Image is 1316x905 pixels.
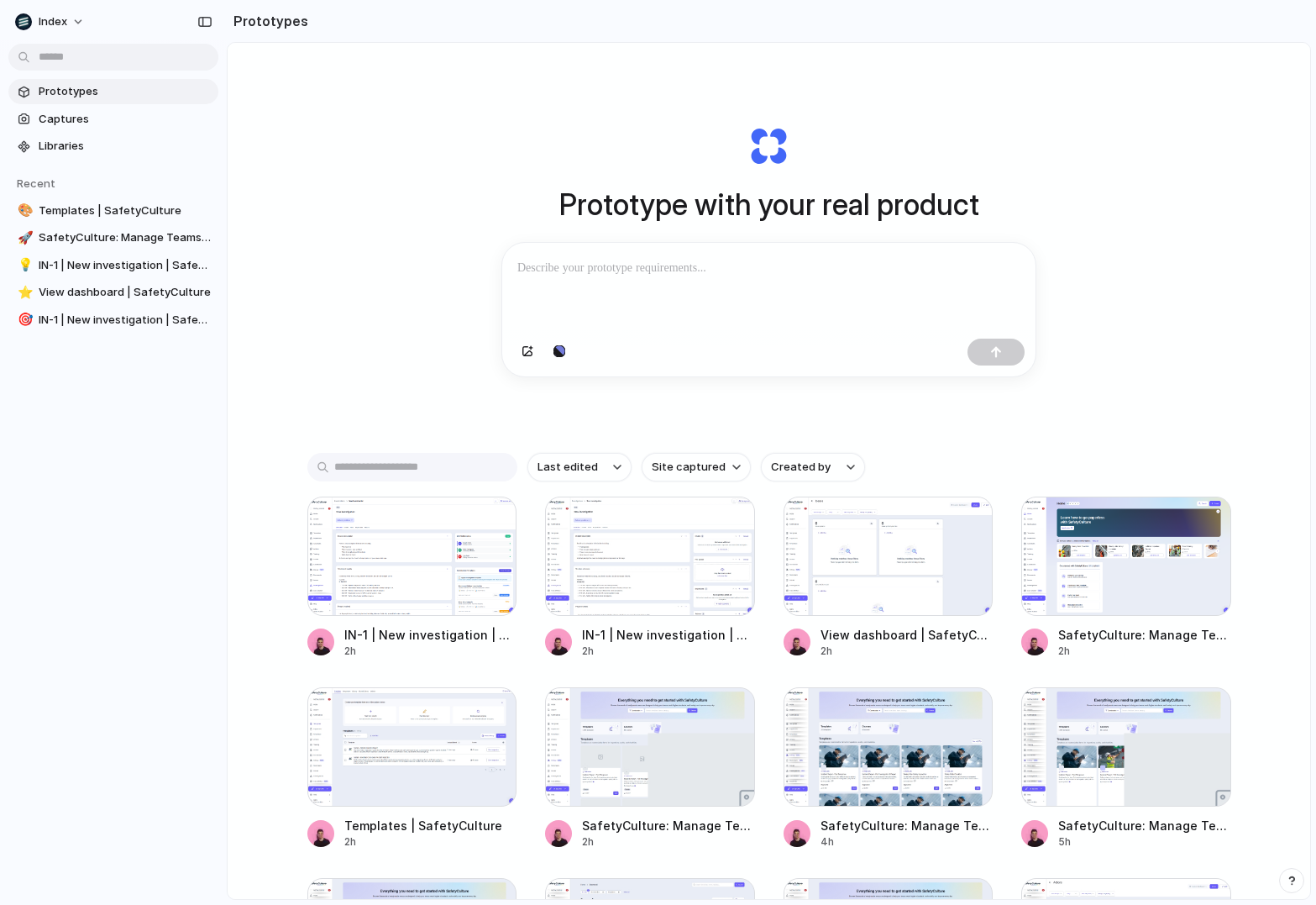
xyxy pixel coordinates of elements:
div: Templates | SafetyCulture [344,817,502,834]
a: IN-1 | New investigation | SafetyCultureIN-1 | New investigation | SafetyCulture2h [307,497,517,659]
a: 🎯IN-1 | New investigation | SafetyCulture [8,308,218,333]
span: IN-1 | New investigation | SafetyCulture [39,312,212,329]
span: View dashboard | SafetyCulture [39,284,212,301]
span: IN-1 | New investigation | SafetyCulture [39,257,212,274]
h2: Prototypes [227,11,308,31]
a: Templates | SafetyCultureTemplates | SafetyCulture2h [307,687,517,850]
div: SafetyCulture: Manage Teams and Inspection Data | SafetyCulture [1058,626,1231,644]
span: Last edited [537,459,598,476]
div: 💡 [18,255,29,275]
h1: Prototype with your real product [559,182,979,227]
div: 🎯 [18,310,29,329]
button: Index [8,8,93,35]
a: SafetyCulture: Manage Teams and Inspection Data | SafetyCultureSafetyCulture: Manage Teams and In... [784,687,994,850]
a: IN-1 | New investigation | SafetyCultureIN-1 | New investigation | SafetyCulture2h [545,497,755,659]
button: ⭐ [15,284,32,301]
button: Last edited [527,453,632,481]
div: SafetyCulture: Manage Teams and Inspection Data | SafetyCulture [1058,817,1231,834]
button: 🚀 [15,229,32,246]
button: Created by [761,453,865,481]
span: Libraries [39,138,212,155]
a: View dashboard | SafetyCultureView dashboard | SafetyCulture2h [784,497,994,659]
div: 2h [821,644,994,659]
span: Site captured [652,459,726,476]
a: Captures [8,107,218,132]
div: View dashboard | SafetyCulture [821,626,994,644]
div: SafetyCulture: Manage Teams and Inspection Data | SafetyCulture [821,817,994,834]
div: 2h [1058,644,1231,659]
a: SafetyCulture: Manage Teams and Inspection Data | SafetyCultureSafetyCulture: Manage Teams and In... [1021,687,1231,850]
a: SafetyCulture: Manage Teams and Inspection Data | SafetyCultureSafetyCulture: Manage Teams and In... [545,687,755,850]
div: 4h [821,834,994,850]
div: IN-1 | New investigation | SafetyCulture [344,626,517,644]
div: 🎨 [18,201,29,220]
div: 2h [582,834,755,850]
div: 2h [582,644,755,659]
a: Prototypes [8,79,218,104]
a: 🎨Templates | SafetyCulture [8,198,218,224]
button: 💡 [15,257,32,274]
div: 🚀 [18,229,29,248]
span: Captures [39,111,212,128]
a: ⭐View dashboard | SafetyCulture [8,280,218,305]
button: Site captured [642,453,751,481]
span: Prototypes [39,83,212,100]
span: Recent [17,176,55,190]
span: Index [39,13,67,30]
div: SafetyCulture: Manage Teams and Inspection Data | SafetyCulture [582,817,755,834]
a: 🚀SafetyCulture: Manage Teams and Inspection Data | SafetyCulture [8,225,218,250]
button: 🎯 [15,312,32,329]
div: ⭐ [18,283,29,303]
span: SafetyCulture: Manage Teams and Inspection Data | SafetyCulture [39,229,212,246]
span: Templates | SafetyCulture [39,203,212,219]
a: Libraries [8,134,218,159]
span: Created by [771,459,831,476]
a: SafetyCulture: Manage Teams and Inspection Data | SafetyCultureSafetyCulture: Manage Teams and In... [1021,497,1231,659]
a: 💡IN-1 | New investigation | SafetyCulture [8,253,218,278]
div: IN-1 | New investigation | SafetyCulture [582,626,755,644]
div: 2h [344,834,502,850]
div: 5h [1058,834,1231,850]
button: 🎨 [15,203,32,219]
div: 2h [344,644,517,659]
